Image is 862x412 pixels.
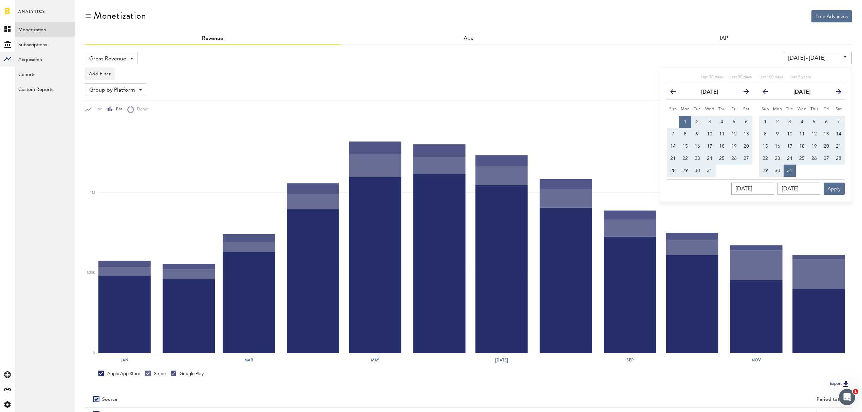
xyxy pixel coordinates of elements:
[824,144,829,149] span: 20
[759,116,771,128] button: 1
[787,132,792,136] span: 10
[836,156,841,161] span: 28
[810,107,818,111] small: Thursday
[820,128,832,140] button: 13
[787,144,792,149] span: 17
[762,107,769,111] small: Sunday
[784,165,796,177] button: 31
[759,140,771,152] button: 15
[679,116,691,128] button: 1
[708,119,711,124] span: 3
[695,156,700,161] span: 23
[92,107,102,112] span: Line
[669,107,677,111] small: Sunday
[763,168,768,173] span: 29
[744,144,749,149] span: 20
[695,144,700,149] span: 16
[796,140,808,152] button: 18
[667,152,679,165] button: 21
[764,119,767,124] span: 1
[824,156,829,161] span: 27
[820,152,832,165] button: 27
[667,128,679,140] button: 7
[744,132,749,136] span: 13
[728,152,740,165] button: 26
[793,90,810,95] strong: [DATE]
[89,53,126,65] span: Gross Revenue
[832,140,845,152] button: 21
[836,144,841,149] span: 21
[113,107,122,112] span: Bar
[704,152,716,165] button: 24
[799,132,805,136] span: 11
[719,132,725,136] span: 11
[679,128,691,140] button: 8
[701,75,723,79] span: Last 30 days
[145,371,166,377] div: Stripe
[202,36,223,41] a: Revenue
[811,132,817,136] span: 12
[15,52,75,67] a: Acquisition
[824,107,829,111] small: Friday
[740,152,752,165] button: 27
[718,107,726,111] small: Thursday
[824,183,845,195] button: Apply
[788,119,791,124] span: 3
[707,132,712,136] span: 10
[771,116,784,128] button: 2
[784,116,796,128] button: 3
[707,144,712,149] span: 17
[684,119,687,124] span: 1
[716,128,728,140] button: 11
[731,144,737,149] span: 19
[801,119,803,124] span: 4
[811,156,817,161] span: 26
[691,152,704,165] button: 23
[796,152,808,165] button: 25
[836,107,842,111] small: Saturday
[758,75,783,79] span: Last 180 days
[720,36,728,41] a: IAP
[731,107,737,111] small: Friday
[808,152,820,165] button: 26
[696,132,699,136] span: 9
[744,156,749,161] span: 27
[682,168,688,173] span: 29
[682,144,688,149] span: 15
[796,128,808,140] button: 11
[679,152,691,165] button: 22
[799,156,805,161] span: 25
[787,168,792,173] span: 31
[740,140,752,152] button: 20
[820,116,832,128] button: 6
[691,140,704,152] button: 16
[740,128,752,140] button: 13
[15,67,75,81] a: Cohorts
[681,107,690,111] small: Monday
[89,85,135,96] span: Group by Platform
[808,128,820,140] button: 12
[839,389,855,405] iframe: Intercom live chat
[670,168,676,173] span: 28
[820,140,832,152] button: 20
[719,156,725,161] span: 25
[672,132,674,136] span: 7
[670,144,676,149] span: 14
[682,156,688,161] span: 22
[784,140,796,152] button: 17
[244,357,253,363] text: Mar
[842,380,850,388] img: Export
[763,156,768,161] span: 22
[730,75,752,79] span: Last 90 days
[771,152,784,165] button: 23
[740,116,752,128] button: 6
[824,132,829,136] span: 13
[777,183,820,195] input: __/__/____
[808,116,820,128] button: 5
[691,116,704,128] button: 2
[695,168,700,173] span: 30
[102,397,117,402] div: Source
[670,156,676,161] span: 21
[759,152,771,165] button: 22
[787,156,792,161] span: 24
